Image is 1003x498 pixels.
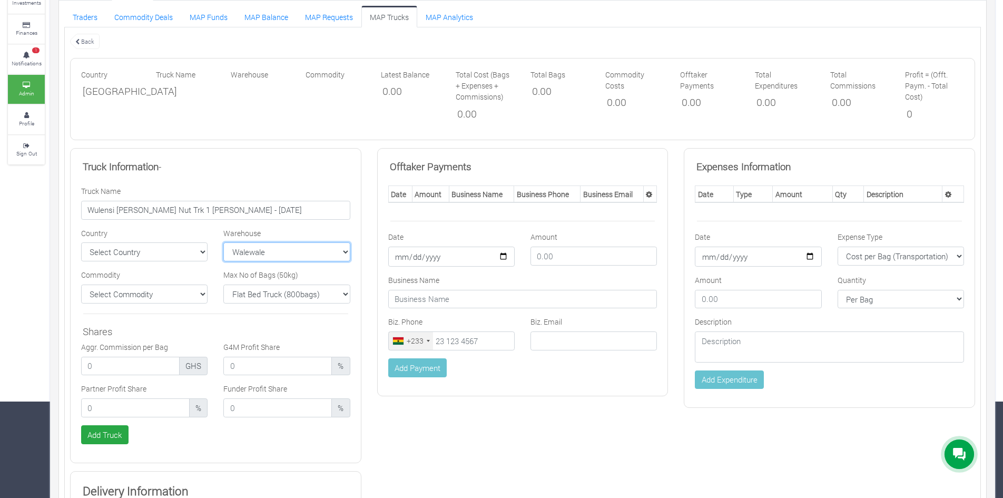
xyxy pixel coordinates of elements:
[231,69,268,80] label: Warehouse
[81,228,107,239] label: Country
[12,60,42,67] small: Notifications
[32,47,40,54] span: 1
[456,69,515,103] label: Total Cost (Bags + Expenses + Commissions)
[223,341,280,353] label: G4M Profit Share
[607,96,663,109] h5: 0.00
[389,332,433,350] div: Ghana (Gaana): +233
[695,275,722,286] label: Amount
[16,29,37,36] small: Finances
[457,108,513,120] h5: 0.00
[388,247,515,267] input: Date
[755,69,814,91] label: Total Expenditures
[581,186,644,203] th: Business Email
[388,358,447,377] button: Add Payment
[223,269,298,280] label: Max No of Bags (50kg)
[81,185,121,197] label: Truck Name
[682,96,737,109] h5: 0.00
[695,370,764,389] button: Add Expenditure
[695,290,821,309] input: 0.00
[306,69,345,80] label: Commodity
[832,186,864,203] th: Qty
[81,357,180,376] input: 0
[695,231,710,242] label: Date
[390,160,471,173] b: Offtaker Payments
[8,105,45,134] a: Profile
[83,160,159,173] b: Truck Information
[838,275,866,286] label: Quantity
[81,425,129,444] button: Add Truck
[530,316,562,327] label: Biz. Email
[695,316,732,327] label: Description
[16,150,37,157] small: Sign Out
[83,85,139,97] h5: [GEOGRAPHIC_DATA]
[832,96,888,109] h5: 0.00
[530,247,657,266] input: 0.00
[236,6,297,27] a: MAP Balance
[223,383,287,394] label: Funder Profit Share
[223,228,261,239] label: Warehouse
[81,398,190,417] input: 0
[81,341,168,353] label: Aggr. Commission per Bag
[412,186,449,203] th: Amount
[361,6,417,27] a: MAP Trucks
[864,186,942,203] th: Description
[83,161,349,173] h5: -
[19,90,34,97] small: Admin
[388,290,657,309] input: Business Name
[381,69,429,80] label: Latest Balance
[388,331,515,350] input: 23 123 4567
[70,33,100,50] a: Back
[449,186,514,203] th: Business Name
[331,398,350,417] span: %
[81,69,107,80] label: Country
[81,201,350,220] input: Enter Truck Name
[407,335,424,346] div: +233
[388,186,412,203] th: Date
[907,108,962,120] h5: 0
[530,69,565,80] label: Total Bags
[388,275,439,286] label: Business Name
[106,6,181,27] a: Commodity Deals
[156,69,195,80] label: Truck Name
[756,96,812,109] h5: 0.00
[189,398,208,417] span: %
[695,247,821,267] input: Date
[382,85,438,97] h5: 0.00
[696,160,791,173] b: Expenses Information
[83,326,349,338] h5: Shares
[680,69,739,91] label: Offtaker Payments
[179,357,208,376] span: GHS
[331,357,350,376] span: %
[388,316,422,327] label: Biz. Phone
[838,231,882,242] label: Expense Type
[181,6,236,27] a: MAP Funds
[417,6,481,27] a: MAP Analytics
[830,69,889,91] label: Total Commissions
[81,383,146,394] label: Partner Profit Share
[223,398,332,417] input: 0
[695,186,734,203] th: Date
[64,6,106,27] a: Traders
[605,69,664,91] label: Commodity Costs
[297,6,361,27] a: MAP Requests
[223,357,332,376] input: 0
[733,186,772,203] th: Type
[530,231,557,242] label: Amount
[19,120,34,127] small: Profile
[773,186,832,203] th: Amount
[532,85,588,97] h5: 0.00
[81,269,120,280] label: Commodity
[388,231,404,242] label: Date
[8,15,45,44] a: Finances
[514,186,581,203] th: Business Phone
[8,45,45,74] a: 1 Notifications
[905,69,964,103] label: Profit = (Offt. Paym. - Total Cost)
[8,75,45,104] a: Admin
[8,135,45,164] a: Sign Out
